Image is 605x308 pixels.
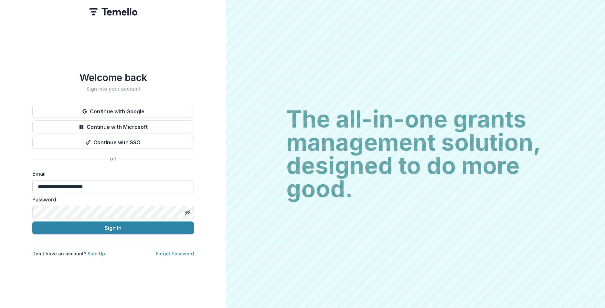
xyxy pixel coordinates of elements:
[32,196,190,203] label: Password
[88,251,105,256] a: Sign Up
[32,120,194,133] button: Continue with Microsoft
[32,250,105,257] p: Don't have an account?
[89,8,137,15] img: Temelio
[182,207,193,218] button: Toggle password visibility
[32,136,194,149] button: Continue with SSO
[32,72,194,83] h1: Welcome back
[32,170,190,178] label: Email
[32,105,194,118] button: Continue with Google
[32,86,194,92] h2: Sign into your account
[156,251,194,256] a: Forgot Password
[32,221,194,234] button: Sign In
